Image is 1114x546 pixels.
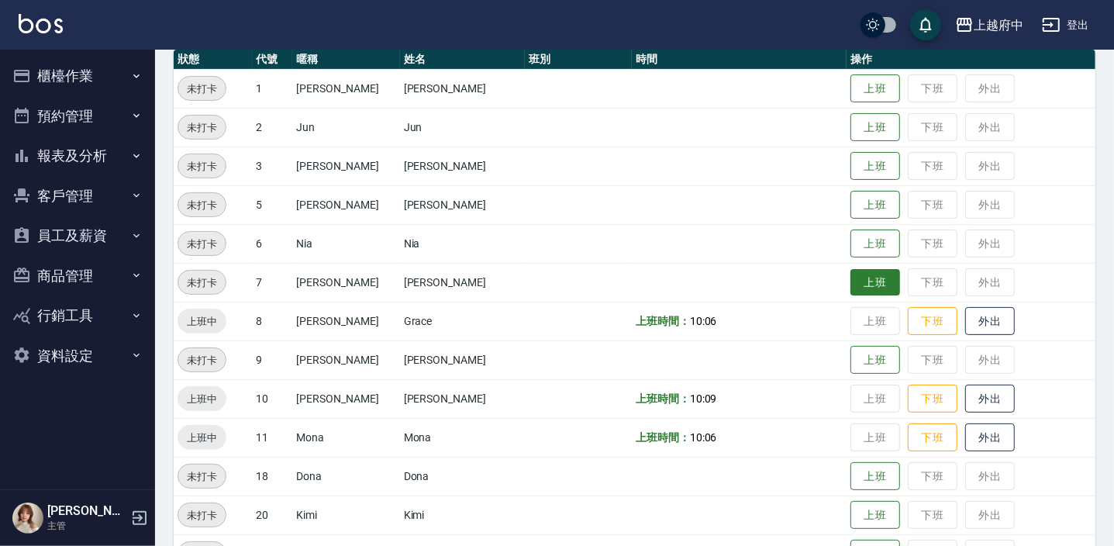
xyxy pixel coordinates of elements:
[400,418,525,457] td: Mona
[850,346,900,375] button: 上班
[292,263,399,302] td: [PERSON_NAME]
[252,108,292,147] td: 2
[292,496,399,534] td: Kimi
[636,392,690,405] b: 上班時間：
[400,147,525,185] td: [PERSON_NAME]
[292,50,399,70] th: 暱稱
[47,503,126,519] h5: [PERSON_NAME]
[292,379,399,418] td: [PERSON_NAME]
[850,191,900,219] button: 上班
[178,313,226,330] span: 上班中
[847,50,1095,70] th: 操作
[400,379,525,418] td: [PERSON_NAME]
[292,224,399,263] td: Nia
[974,16,1023,35] div: 上越府中
[400,340,525,379] td: [PERSON_NAME]
[252,340,292,379] td: 9
[400,50,525,70] th: 姓名
[178,391,226,407] span: 上班中
[252,302,292,340] td: 8
[292,418,399,457] td: Mona
[292,457,399,496] td: Dona
[690,392,717,405] span: 10:09
[6,216,149,256] button: 員工及薪資
[850,501,900,530] button: 上班
[850,462,900,491] button: 上班
[292,147,399,185] td: [PERSON_NAME]
[252,379,292,418] td: 10
[525,50,632,70] th: 班別
[252,263,292,302] td: 7
[252,418,292,457] td: 11
[400,108,525,147] td: Jun
[636,315,690,327] b: 上班時間：
[178,81,226,97] span: 未打卡
[965,307,1015,336] button: 外出
[12,503,43,534] img: Person
[850,152,900,181] button: 上班
[632,50,847,70] th: 時間
[292,69,399,108] td: [PERSON_NAME]
[178,119,226,136] span: 未打卡
[6,256,149,296] button: 商品管理
[850,113,900,142] button: 上班
[6,176,149,216] button: 客戶管理
[400,496,525,534] td: Kimi
[292,340,399,379] td: [PERSON_NAME]
[174,50,252,70] th: 狀態
[690,431,717,444] span: 10:06
[908,385,957,413] button: 下班
[6,295,149,336] button: 行銷工具
[6,336,149,376] button: 資料設定
[178,236,226,252] span: 未打卡
[178,507,226,524] span: 未打卡
[292,108,399,147] td: Jun
[252,50,292,70] th: 代號
[252,147,292,185] td: 3
[19,14,63,33] img: Logo
[6,96,149,136] button: 預約管理
[1036,11,1095,40] button: 登出
[178,352,226,368] span: 未打卡
[690,315,717,327] span: 10:06
[178,275,226,291] span: 未打卡
[252,224,292,263] td: 6
[850,74,900,103] button: 上班
[636,431,690,444] b: 上班時間：
[252,185,292,224] td: 5
[47,519,126,533] p: 主管
[400,185,525,224] td: [PERSON_NAME]
[965,385,1015,413] button: 外出
[965,423,1015,452] button: 外出
[400,302,525,340] td: Grace
[292,302,399,340] td: [PERSON_NAME]
[850,230,900,258] button: 上班
[400,69,525,108] td: [PERSON_NAME]
[178,197,226,213] span: 未打卡
[400,457,525,496] td: Dona
[908,423,957,452] button: 下班
[400,224,525,263] td: Nia
[949,9,1030,41] button: 上越府中
[850,269,900,296] button: 上班
[908,307,957,336] button: 下班
[252,496,292,534] td: 20
[252,457,292,496] td: 18
[178,430,226,446] span: 上班中
[292,185,399,224] td: [PERSON_NAME]
[178,158,226,175] span: 未打卡
[910,9,941,40] button: save
[252,69,292,108] td: 1
[6,136,149,176] button: 報表及分析
[178,468,226,485] span: 未打卡
[400,263,525,302] td: [PERSON_NAME]
[6,56,149,96] button: 櫃檯作業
